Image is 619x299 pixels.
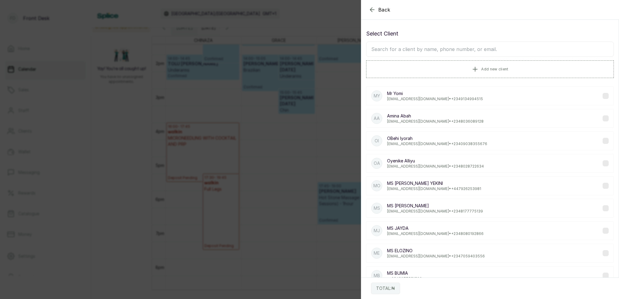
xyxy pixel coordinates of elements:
p: MY [374,93,380,99]
p: AA [374,115,380,121]
p: [EMAIL_ADDRESS][DOMAIN_NAME] • +234 7059403556 [387,254,485,259]
p: ME [374,250,380,256]
p: • +234 8077551590 [387,276,422,281]
p: [EMAIL_ADDRESS][DOMAIN_NAME] • +234 09038355676 [387,141,487,146]
p: [EMAIL_ADDRESS][DOMAIN_NAME] • +234 8080192866 [387,231,484,236]
p: [EMAIL_ADDRESS][DOMAIN_NAME] • +234 8028722634 [387,164,484,169]
p: MS [374,205,380,211]
p: MS ELOZINO [387,248,485,254]
p: Oyenike Alliyu [387,158,484,164]
p: Mr Yomi [387,90,483,97]
span: Add new client [481,67,508,72]
p: MB [374,273,380,279]
p: OI [375,138,379,144]
p: MO [373,183,380,189]
p: MS JAYDA [387,225,484,231]
p: MS [PERSON_NAME] YEKINI [387,180,481,186]
p: Select Client [366,29,614,38]
button: Add new client [366,60,614,78]
p: OA [374,160,380,166]
p: Amina Abah [387,113,484,119]
span: Back [378,6,390,13]
p: [EMAIL_ADDRESS][DOMAIN_NAME] • +44 7926253981 [387,186,481,191]
p: [EMAIL_ADDRESS][DOMAIN_NAME] • +234 8177775139 [387,209,483,214]
p: MJ [374,228,380,234]
p: [EMAIL_ADDRESS][DOMAIN_NAME] • +234 9134994515 [387,97,483,101]
input: Search for a client by name, phone number, or email. [366,42,614,57]
p: TOTAL: ₦ [376,285,395,291]
p: OBehi Iyorah [387,135,487,141]
p: [EMAIL_ADDRESS][DOMAIN_NAME] • +234 8036089128 [387,119,484,124]
p: MS [PERSON_NAME] [387,203,483,209]
p: MS BUMIA [387,270,422,276]
button: Back [369,6,390,13]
